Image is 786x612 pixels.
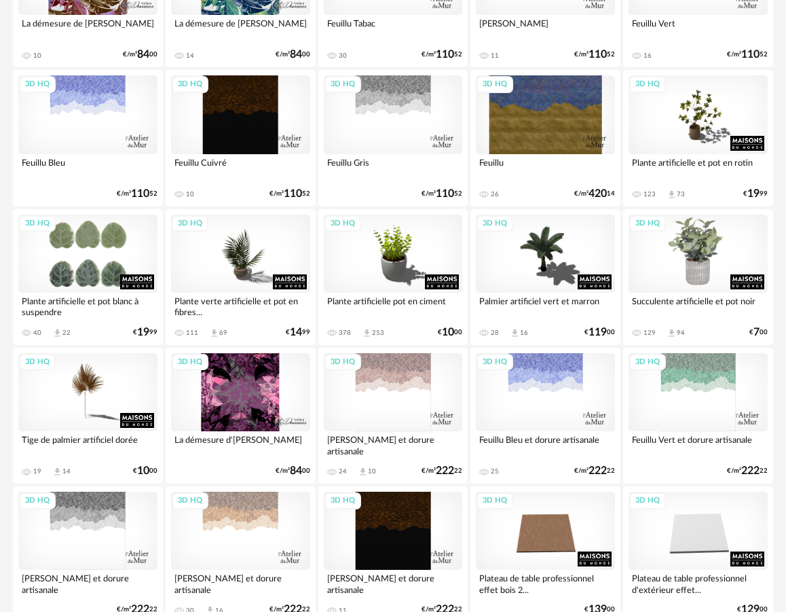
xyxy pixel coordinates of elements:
div: €/m² 52 [422,50,462,59]
span: 19 [747,190,760,198]
div: 3D HQ [19,76,56,93]
div: Tige de palmier artificiel dorée [18,431,157,458]
div: 14 [186,52,194,60]
span: 420 [588,190,607,198]
div: €/m² 52 [422,190,462,198]
div: 16 [643,52,652,60]
div: 3D HQ [629,492,666,509]
div: Palmier artificiel vert et marron [476,293,615,320]
div: Feuillu Bleu [18,154,157,181]
div: Feuillu Gris [324,154,463,181]
div: [PERSON_NAME] et dorure artisanale [171,570,310,597]
div: 123 [643,190,656,198]
a: 3D HQ Plante artificielle pot en ciment 378 Download icon 253 €1000 [318,209,468,345]
div: €/m² 22 [727,467,768,475]
span: 10 [137,467,149,475]
div: 3D HQ [629,215,666,232]
div: Succulente artificielle et pot noir [629,293,768,320]
div: 73 [677,190,685,198]
div: Feuillu Vert [629,15,768,42]
div: [PERSON_NAME] [476,15,615,42]
div: € 00 [584,328,615,337]
span: 110 [436,50,454,59]
span: Download icon [358,467,368,477]
span: 84 [290,50,302,59]
span: 7 [753,328,760,337]
a: 3D HQ Feuillu Bleu et dorure artisanale 25 €/m²22222 [470,348,620,484]
div: 3D HQ [476,76,513,93]
div: [PERSON_NAME] et dorure artisanale [324,431,463,458]
a: 3D HQ Plante artificielle et pot en rotin 123 Download icon 73 €1999 [623,70,773,206]
div: 3D HQ [476,354,513,371]
span: Download icon [209,328,219,338]
div: € 00 [438,328,462,337]
div: €/m² 52 [269,190,310,198]
span: 222 [741,467,760,475]
div: 40 [33,329,41,337]
div: 25 [491,467,499,475]
div: 253 [372,329,384,337]
span: 84 [137,50,149,59]
span: 10 [442,328,454,337]
div: 3D HQ [172,354,208,371]
div: 129 [643,329,656,337]
div: 28 [491,329,499,337]
div: 94 [677,329,685,337]
div: La démesure de [PERSON_NAME] [171,15,310,42]
div: €/m² 52 [117,190,157,198]
div: 10 [186,190,194,198]
a: 3D HQ Succulente artificielle et pot noir 129 Download icon 94 €700 [623,209,773,345]
span: 84 [290,467,302,475]
div: Feuillu Vert et dorure artisanale [629,431,768,458]
span: Download icon [667,328,677,338]
a: 3D HQ Feuillu Gris €/m²11052 [318,70,468,206]
div: €/m² 00 [276,467,310,475]
div: 10 [33,52,41,60]
div: 111 [186,329,198,337]
div: 24 [339,467,347,475]
div: €/m² 00 [276,50,310,59]
div: €/m² 00 [123,50,157,59]
div: [PERSON_NAME] et dorure artisanale [324,570,463,597]
div: 19 [33,467,41,475]
span: 110 [284,190,302,198]
div: 26 [491,190,499,198]
div: Plante artificielle et pot en rotin [629,154,768,181]
div: 69 [219,329,227,337]
div: Plante artificielle pot en ciment [324,293,463,320]
div: Plante artificielle et pot blanc à suspendre [18,293,157,320]
span: 110 [588,50,607,59]
div: €/m² 22 [574,467,615,475]
div: €/m² 52 [727,50,768,59]
div: 3D HQ [172,76,208,93]
div: La démesure de [PERSON_NAME] [18,15,157,42]
div: Feuillu Tabac [324,15,463,42]
div: € 99 [286,328,310,337]
div: € 00 [749,328,768,337]
a: 3D HQ Tige de palmier artificiel dorée 19 Download icon 14 €1000 [13,348,163,484]
div: Plante verte artificielle et pot en fibres... [171,293,310,320]
span: 110 [741,50,760,59]
div: 10 [368,467,376,475]
span: 110 [131,190,149,198]
div: 3D HQ [172,215,208,232]
div: 3D HQ [476,215,513,232]
div: € 00 [133,467,157,475]
div: Plateau de table professionnel effet bois 2... [476,570,615,597]
div: 3D HQ [19,492,56,509]
span: 222 [588,467,607,475]
div: 3D HQ [19,215,56,232]
span: 110 [436,190,454,198]
div: € 99 [133,328,157,337]
a: 3D HQ Feuillu Cuivré 10 €/m²11052 [166,70,316,206]
div: Feuillu [476,154,615,181]
span: 222 [436,467,454,475]
a: 3D HQ Plante verte artificielle et pot en fibres... 111 Download icon 69 €1499 [166,209,316,345]
span: Download icon [52,328,62,338]
a: 3D HQ Feuillu Bleu €/m²11052 [13,70,163,206]
div: 11 [491,52,499,60]
div: 3D HQ [629,354,666,371]
div: [PERSON_NAME] et dorure artisanale [18,570,157,597]
div: 3D HQ [476,492,513,509]
div: Feuillu Bleu et dorure artisanale [476,431,615,458]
